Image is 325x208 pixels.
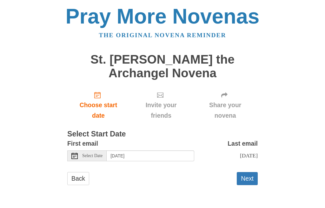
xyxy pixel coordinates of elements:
[99,32,226,38] a: The original novena reminder
[67,172,89,185] a: Back
[129,86,193,124] div: Click "Next" to confirm your start date first.
[67,86,129,124] a: Choose start date
[66,4,260,28] a: Pray More Novenas
[199,100,251,121] span: Share your novena
[67,138,98,149] label: First email
[67,53,258,80] h1: St. [PERSON_NAME] the Archangel Novena
[67,130,258,138] h3: Select Start Date
[74,100,123,121] span: Choose start date
[136,100,186,121] span: Invite your friends
[82,154,103,158] span: Select Date
[240,152,258,159] span: [DATE]
[237,172,258,185] button: Next
[193,86,258,124] div: Click "Next" to confirm your start date first.
[228,138,258,149] label: Last email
